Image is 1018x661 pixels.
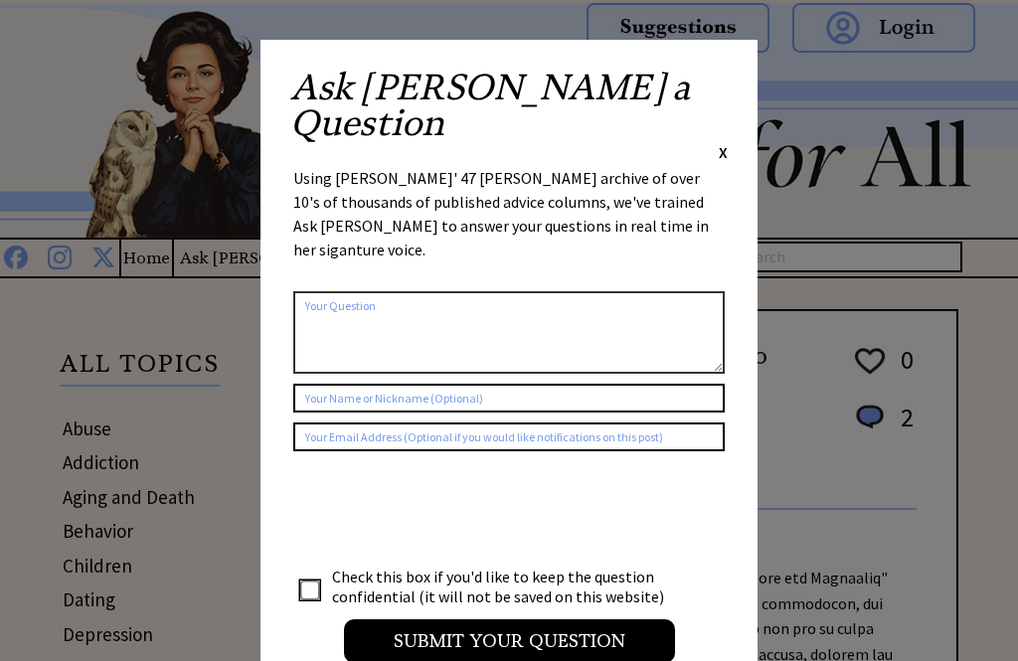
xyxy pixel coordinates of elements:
[331,566,683,607] td: Check this box if you'd like to keep the question confidential (it will not be saved on this webs...
[293,166,725,281] div: Using [PERSON_NAME]' 47 [PERSON_NAME] archive of over 10's of thousands of published advice colum...
[290,70,728,141] h2: Ask [PERSON_NAME] a Question
[293,422,725,451] input: Your Email Address (Optional if you would like notifications on this post)
[719,142,728,162] span: X
[293,384,725,413] input: Your Name or Nickname (Optional)
[293,471,595,549] iframe: reCAPTCHA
